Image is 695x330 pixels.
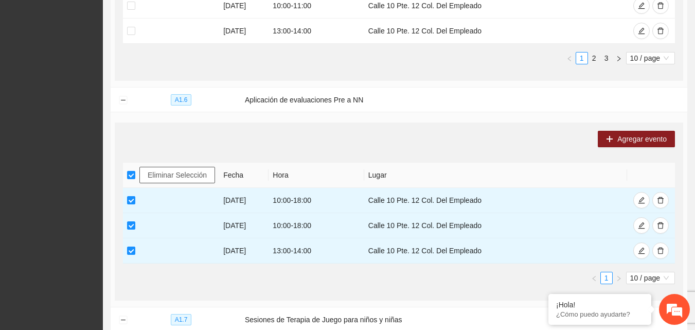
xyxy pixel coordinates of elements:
a: 3 [601,53,612,64]
span: edit [638,2,645,10]
li: Next Page [613,272,625,284]
button: Collapse row [119,96,127,105]
button: delete [652,23,669,39]
div: Chatee con nosotros ahora [54,53,173,66]
span: right [616,275,622,282]
button: plusAgregar evento [598,131,675,147]
span: A1.7 [171,314,192,325]
textarea: Escriba su mensaje y pulse “Intro” [5,220,196,256]
button: right [613,52,625,64]
th: Lugar [364,163,627,188]
div: Minimizar ventana de chat en vivo [169,5,193,30]
li: 3 [600,52,613,64]
span: left [591,275,597,282]
td: 10:00 - 18:00 [269,188,364,213]
button: edit [633,217,650,234]
button: delete [652,192,669,209]
span: edit [638,27,645,36]
td: [DATE] [219,188,269,213]
td: [DATE] [219,19,269,44]
button: delete [652,242,669,259]
td: 13:00 - 14:00 [269,19,364,44]
button: left [588,272,600,284]
span: edit [638,197,645,205]
span: Estamos en línea. [60,107,142,211]
td: Calle 10 Pte. 12 Col. Del Empleado [364,213,627,238]
button: edit [633,192,650,209]
button: left [563,52,576,64]
span: A1.6 [171,94,192,106]
span: 10 / page [630,272,671,284]
a: 1 [601,272,612,284]
button: edit [633,242,650,259]
span: edit [638,247,645,255]
li: Next Page [613,52,625,64]
span: 10 / page [630,53,671,64]
span: left [566,56,573,62]
span: delete [657,247,664,255]
span: right [616,56,622,62]
button: right [613,272,625,284]
div: ¡Hola! [556,301,644,309]
span: delete [657,197,664,205]
td: Calle 10 Pte. 12 Col. Del Empleado [364,188,627,213]
span: Agregar evento [617,133,667,145]
li: 1 [576,52,588,64]
button: delete [652,217,669,234]
a: 1 [576,53,587,64]
td: Aplicación de evaluaciones Pre a NN [241,88,687,112]
td: Calle 10 Pte. 12 Col. Del Empleado [364,19,627,44]
span: edit [638,222,645,230]
button: edit [633,23,650,39]
span: delete [657,222,664,230]
th: Fecha [219,163,269,188]
td: [DATE] [219,213,269,238]
a: 2 [589,53,600,64]
td: 13:00 - 14:00 [269,238,364,264]
span: plus [606,135,613,144]
span: delete [657,27,664,36]
td: Calle 10 Pte. 12 Col. Del Empleado [364,238,627,264]
p: ¿Cómo puedo ayudarte? [556,310,644,318]
span: delete [657,2,664,10]
button: Eliminar Selección [139,167,215,183]
div: Page Size [626,272,675,284]
td: [DATE] [219,238,269,264]
div: Page Size [626,52,675,64]
li: 2 [588,52,600,64]
li: Previous Page [563,52,576,64]
span: Eliminar Selección [148,169,207,181]
td: 10:00 - 18:00 [269,213,364,238]
th: Hora [269,163,364,188]
button: Collapse row [119,316,127,324]
li: Previous Page [588,272,600,284]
